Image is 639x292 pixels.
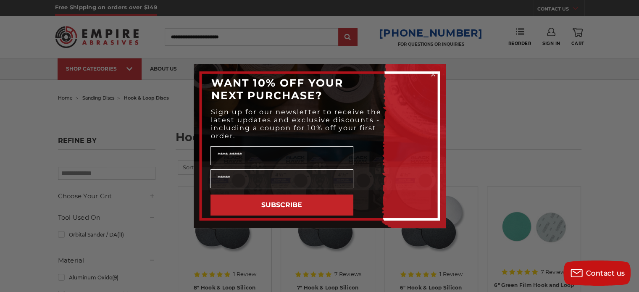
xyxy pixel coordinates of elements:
span: Sign up for our newsletter to receive the latest updates and exclusive discounts - including a co... [211,108,381,140]
span: Contact us [586,269,625,277]
span: WANT 10% OFF YOUR NEXT PURCHASE? [211,76,343,102]
button: Contact us [563,260,631,286]
input: Email [210,169,353,188]
button: Close dialog [429,70,437,79]
button: SUBSCRIBE [210,195,353,216]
